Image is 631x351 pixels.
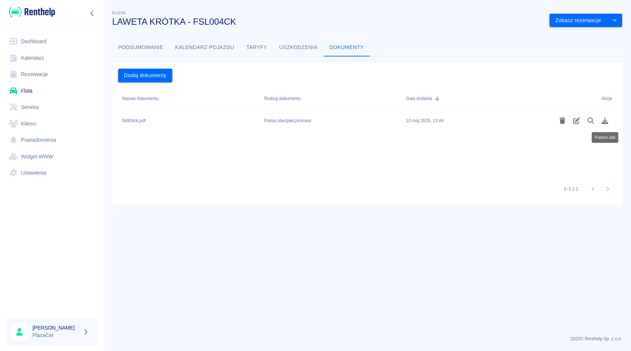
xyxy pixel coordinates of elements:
[6,33,98,50] a: Dashboard
[264,88,301,109] div: Rodzaj dokumentu
[169,39,240,56] button: Kalendarz pojazdu
[32,331,80,339] p: PlazaCar
[6,116,98,132] a: Klienci
[555,114,570,127] button: Usuń plik
[6,66,98,83] a: Rezerwacje
[261,88,403,109] div: Rodzaj dokumentu
[6,99,98,116] a: Serwisy
[6,132,98,148] a: Powiadomienia
[32,324,80,331] h6: [PERSON_NAME]
[402,88,544,109] div: Data dodania
[6,6,55,18] a: Renthelp logo
[240,39,273,56] button: Taryfy
[9,6,55,18] img: Renthelp logo
[544,88,616,109] div: Akcje
[112,39,169,56] button: Podsumowanie
[6,83,98,99] a: Flota
[6,165,98,181] a: Ustawienia
[122,117,146,124] div: fsl004ck.pdf
[273,39,324,56] button: Uszkodzenia
[598,114,612,127] button: Pobierz plik
[112,17,544,27] h3: LAWETA KRÓTKA - FSL004CK
[549,14,607,27] button: Zobacz rezerwacje
[324,39,370,56] button: Dokumenty
[569,114,584,127] button: Edytuj rodzaj dokumentu
[118,88,261,109] div: Nazwa dokumentu
[6,50,98,66] a: Kalendarz
[122,88,159,109] div: Nazwa dokumentu
[406,117,444,124] div: 10 maj 2025, 13:44
[118,69,172,82] button: Dodaj dokumenty
[112,335,622,342] p: 2025 © Renthelp Sp. z o.o.
[406,88,432,109] div: Data dodania
[6,148,98,165] a: Widget WWW
[432,93,442,104] button: Sort
[607,14,622,27] button: drop-down
[87,8,98,18] button: Zwiń nawigację
[112,11,125,15] span: Flota
[264,117,311,124] div: Polisa ubezpieczeniowa
[592,132,618,143] div: Pobierz plik
[564,186,578,192] p: 1–1 z 1
[584,114,598,127] button: Podgląd pliku
[601,88,612,109] div: Akcje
